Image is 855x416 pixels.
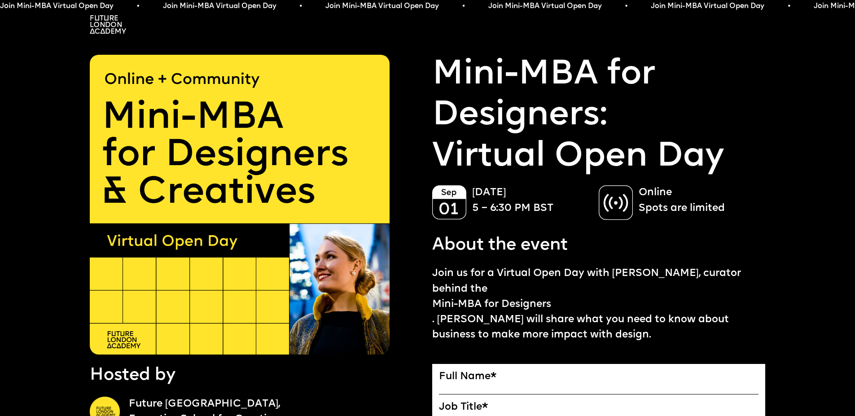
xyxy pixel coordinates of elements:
p: Virtual Open Day [432,55,766,178]
p: Hosted by [90,363,175,387]
span: • [122,2,124,11]
p: Online Spots are limited [639,185,725,216]
a: Mini-MBA for Designers [432,297,766,312]
span: • [447,2,450,11]
p: About the event [432,233,568,257]
a: Mini-MBA for Designers: [432,55,766,137]
span: • [610,2,613,11]
p: Join us for a Virtual Open Day with [PERSON_NAME], curator behind the . [PERSON_NAME] will share ... [432,266,766,343]
span: • [773,2,776,11]
p: [DATE] 5 – 6:30 PM BST [472,185,553,216]
img: A logo saying in 3 lines: Future London Academy [90,15,126,34]
label: Full Name [439,371,759,383]
label: Job Title [439,401,759,413]
span: • [285,2,287,11]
